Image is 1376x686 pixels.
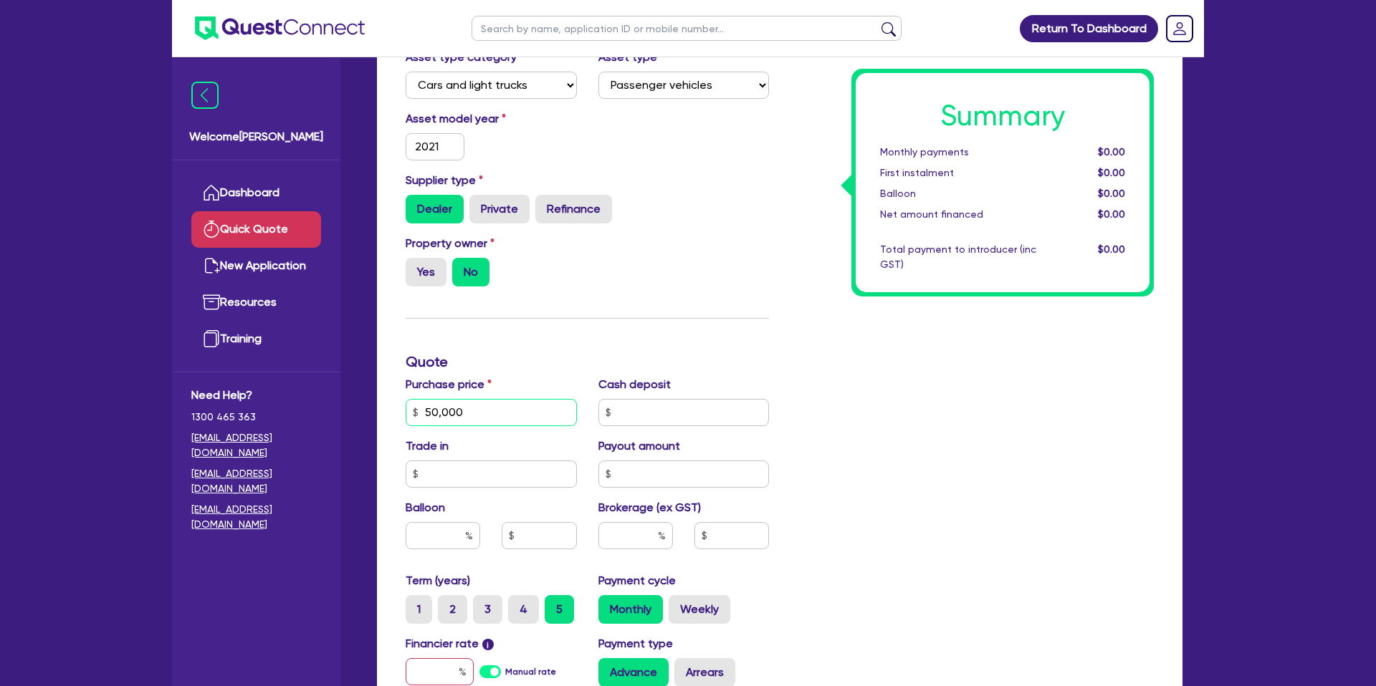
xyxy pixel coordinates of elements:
a: Resources [191,284,321,321]
label: Payout amount [598,438,680,455]
div: First instalment [869,165,1047,180]
label: Supplier type [406,172,483,189]
label: Private [469,195,530,223]
label: Term (years) [406,572,470,589]
label: Dealer [406,195,464,223]
img: training [203,330,220,347]
img: resources [203,294,220,311]
a: [EMAIL_ADDRESS][DOMAIN_NAME] [191,430,321,460]
label: 1 [406,595,432,624]
label: Brokerage (ex GST) [598,499,701,516]
label: Cash deposit [598,376,671,393]
label: Purchase price [406,376,492,393]
span: $0.00 [1098,146,1125,158]
a: Dropdown toggle [1161,10,1198,47]
label: Asset model year [395,110,588,127]
span: Welcome [PERSON_NAME] [189,128,323,145]
label: Financier rate [406,635,494,652]
label: 3 [473,595,502,624]
label: Property owner [406,235,494,252]
a: New Application [191,248,321,284]
label: Payment type [598,635,673,652]
img: new-application [203,257,220,274]
div: Monthly payments [869,145,1047,160]
label: Refinance [535,195,612,223]
span: $0.00 [1098,208,1125,220]
a: Training [191,321,321,357]
a: Return To Dashboard [1020,15,1158,42]
span: $0.00 [1098,167,1125,178]
label: 5 [545,595,574,624]
label: No [452,258,489,286]
label: Trade in [406,438,449,455]
img: quest-connect-logo-blue [195,16,365,40]
div: Total payment to introducer (inc GST) [869,242,1047,272]
h3: Quote [406,353,769,370]
span: Need Help? [191,387,321,404]
label: Manual rate [505,665,556,678]
label: 2 [438,595,467,624]
a: [EMAIL_ADDRESS][DOMAIN_NAME] [191,466,321,496]
label: Yes [406,258,446,286]
input: Search by name, application ID or mobile number... [472,16,902,41]
label: Weekly [669,595,730,624]
span: 1300 465 363 [191,410,321,425]
div: Net amount financed [869,207,1047,222]
a: Dashboard [191,175,321,211]
span: i [482,639,494,650]
label: 4 [508,595,539,624]
label: Balloon [406,499,445,516]
img: quick-quote [203,221,220,238]
label: Monthly [598,595,663,624]
a: [EMAIL_ADDRESS][DOMAIN_NAME] [191,502,321,532]
span: $0.00 [1098,188,1125,199]
img: icon-menu-close [191,82,219,109]
h1: Summary [880,99,1125,133]
div: Balloon [869,186,1047,201]
label: Payment cycle [598,572,676,589]
span: $0.00 [1098,243,1125,255]
a: Quick Quote [191,211,321,248]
